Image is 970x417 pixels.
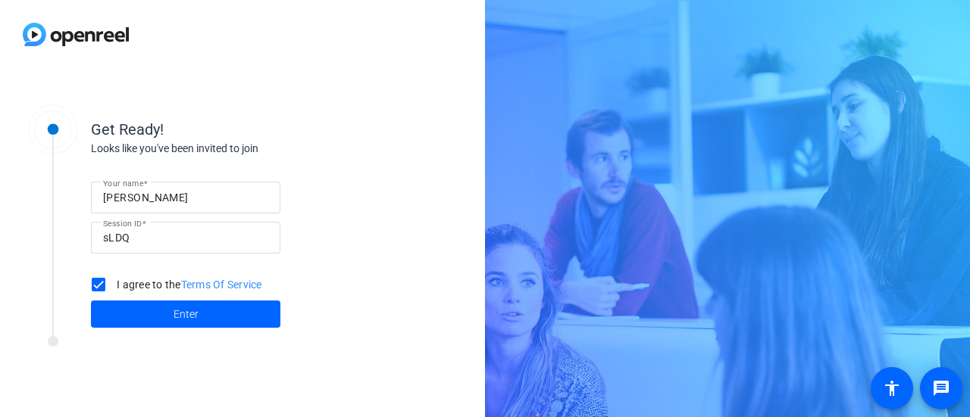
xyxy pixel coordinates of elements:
span: Enter [174,307,199,322]
div: Looks like you've been invited to join [91,141,394,157]
mat-icon: message [932,379,950,397]
button: Enter [91,300,280,328]
mat-icon: accessibility [883,379,901,397]
a: Terms Of Service [181,279,262,291]
mat-label: Session ID [103,219,142,228]
div: Get Ready! [91,118,394,141]
mat-label: Your name [103,179,143,188]
label: I agree to the [114,277,262,292]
